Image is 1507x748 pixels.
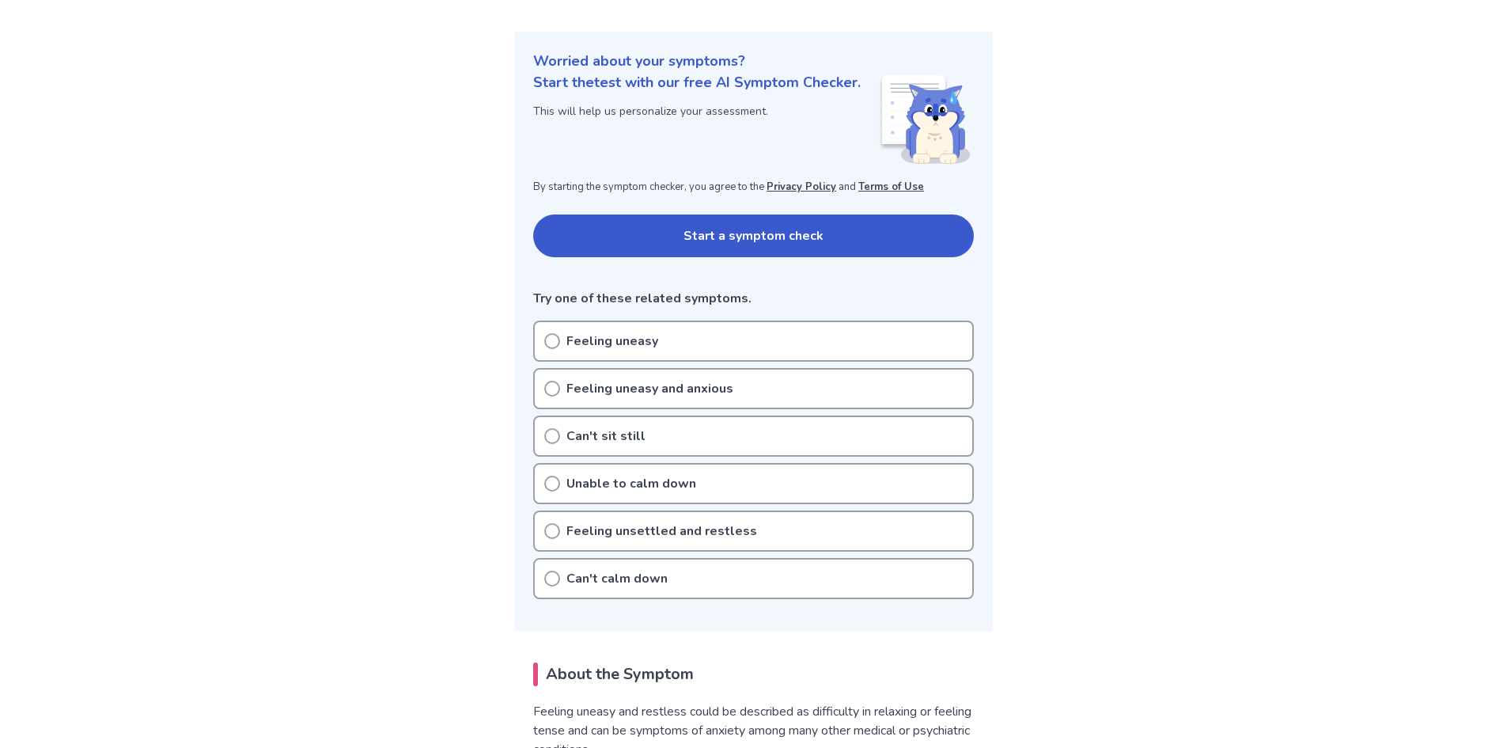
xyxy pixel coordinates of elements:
[879,75,971,164] img: Shiba
[566,522,757,541] p: Feeling unsettled and restless
[566,427,646,446] p: Can't sit still
[566,569,668,588] p: Can't calm down
[533,103,861,120] p: This will help us personalize your assessment.
[767,180,836,194] a: Privacy Policy
[858,180,924,194] a: Terms of Use
[533,51,974,72] p: Worried about your symptoms?
[566,379,733,398] p: Feeling uneasy and anxious
[533,289,974,308] p: Try one of these related symptoms.
[533,72,861,93] p: Start the test with our free AI Symptom Checker.
[566,474,696,493] p: Unable to calm down
[533,215,974,257] button: Start a symptom check
[533,663,974,686] h2: About the Symptom
[566,332,658,351] p: Feeling uneasy
[533,180,974,196] p: By starting the symptom checker, you agree to the and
